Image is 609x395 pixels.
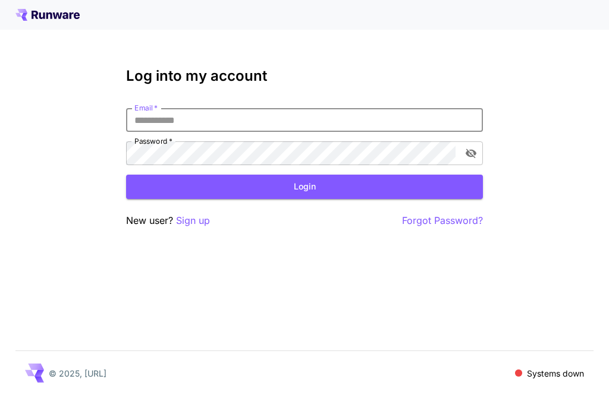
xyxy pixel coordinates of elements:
label: Email [134,103,158,113]
button: Forgot Password? [402,213,483,228]
button: toggle password visibility [460,143,482,164]
h3: Log into my account [126,68,483,84]
label: Password [134,136,172,146]
p: New user? [126,213,210,228]
button: Sign up [176,213,210,228]
p: © 2025, [URL] [49,367,106,380]
p: Systems down [527,367,584,380]
button: Login [126,175,483,199]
